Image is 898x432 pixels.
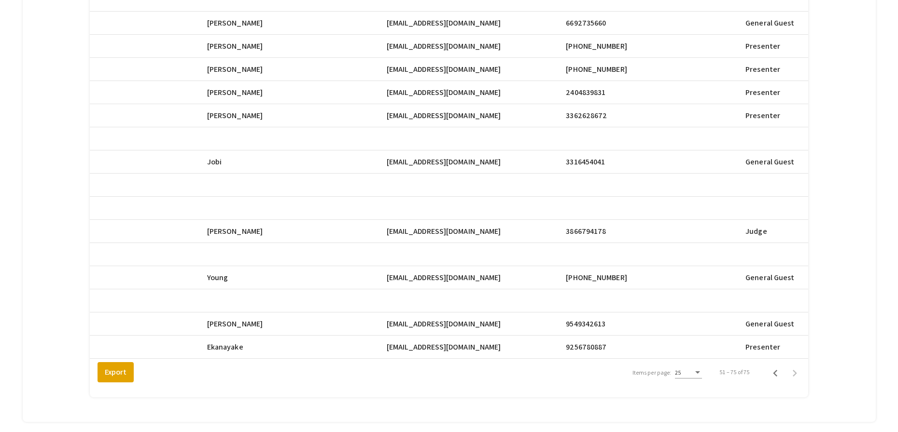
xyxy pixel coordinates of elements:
span: [EMAIL_ADDRESS][DOMAIN_NAME] [387,17,501,29]
span: 9256780887 [566,341,606,353]
span: [EMAIL_ADDRESS][DOMAIN_NAME] [387,40,501,52]
span: [EMAIL_ADDRESS][DOMAIN_NAME] [387,156,501,168]
span: General Guest [745,318,794,330]
span: Young [207,272,228,283]
button: Export [98,362,134,382]
span: [PERSON_NAME] [207,40,263,52]
span: [EMAIL_ADDRESS][DOMAIN_NAME] [387,64,501,75]
span: [EMAIL_ADDRESS][DOMAIN_NAME] [387,272,501,283]
span: [PHONE_NUMBER] [566,40,627,52]
span: [EMAIL_ADDRESS][DOMAIN_NAME] [387,318,501,330]
span: [PERSON_NAME] [207,87,263,98]
span: 3866794178 [566,226,606,237]
span: [PERSON_NAME] [207,110,263,121]
span: 3362628672 [566,110,607,121]
div: Items per page: [632,368,672,377]
span: Presenter [745,64,780,75]
span: [PERSON_NAME] [207,17,263,29]
span: 9549342613 [566,318,605,330]
span: Judge [745,226,767,237]
button: Previous page [766,363,785,382]
span: 2404839831 [566,87,605,98]
span: [PERSON_NAME] [207,64,263,75]
span: [PHONE_NUMBER] [566,64,627,75]
span: [EMAIL_ADDRESS][DOMAIN_NAME] [387,226,501,237]
span: Jobi [207,156,222,168]
span: General Guest [745,156,794,168]
span: [PERSON_NAME] [207,318,263,330]
span: General Guest [745,17,794,29]
span: 6692735660 [566,17,606,29]
span: 25 [675,369,681,376]
span: [EMAIL_ADDRESS][DOMAIN_NAME] [387,87,501,98]
iframe: Chat [7,389,41,425]
span: [PERSON_NAME] [207,226,263,237]
span: [EMAIL_ADDRESS][DOMAIN_NAME] [387,110,501,121]
span: 3316454041 [566,156,605,168]
span: [PHONE_NUMBER] [566,272,627,283]
mat-select: Items per page: [675,369,702,376]
span: Presenter [745,110,780,121]
span: Presenter [745,87,780,98]
span: Ekanayake [207,341,243,353]
span: [EMAIL_ADDRESS][DOMAIN_NAME] [387,341,501,353]
span: Presenter [745,341,780,353]
span: General Guest [745,272,794,283]
button: Next page [785,363,804,382]
div: 51 – 75 of 75 [719,368,750,377]
span: Presenter [745,40,780,52]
